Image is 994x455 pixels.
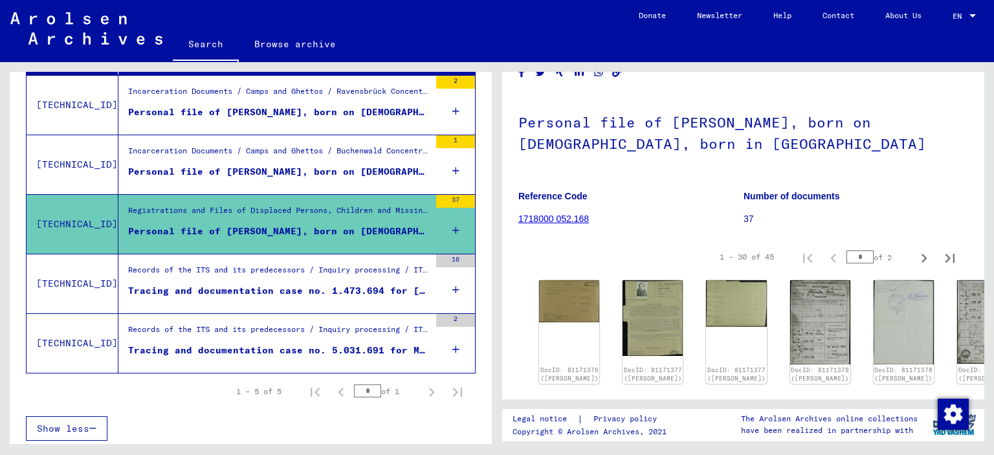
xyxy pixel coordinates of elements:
button: Previous page [821,244,846,270]
span: EN [953,12,967,21]
button: First page [795,244,821,270]
button: Last page [937,244,963,270]
div: Personal file of [PERSON_NAME], born on [DEMOGRAPHIC_DATA], born in [GEOGRAPHIC_DATA] [128,225,430,238]
a: DocID: 81171378 ([PERSON_NAME]) [791,366,849,383]
button: Share on Twitter [534,64,547,80]
b: Reference Code [518,191,588,201]
img: 002.jpg [706,280,766,327]
div: | [513,412,672,426]
p: 37 [744,212,968,226]
div: of 1 [354,385,419,397]
a: 1718000 052.168 [518,214,589,224]
div: Personal file of [PERSON_NAME], born on [DEMOGRAPHIC_DATA] [128,165,430,179]
a: DocID: 81171376 ([PERSON_NAME]) [540,366,599,383]
a: DocID: 81171377 ([PERSON_NAME]) [624,366,682,383]
button: Share on LinkedIn [573,64,586,80]
img: 001.jpg [623,280,683,355]
button: First page [302,379,328,405]
div: Incarceration Documents / Camps and Ghettos / Ravensbrück Concentration Camp / Individual Documen... [128,85,430,104]
button: Show less [26,416,107,441]
div: 1 – 30 of 45 [720,251,774,263]
p: have been realized in partnership with [741,425,918,436]
img: 001.jpg [790,280,850,364]
button: Share on Xing [553,64,567,80]
img: Внести поправки в соглашение [938,399,969,430]
a: Legal notice [513,412,577,426]
div: Registrations and Files of Displaced Persons, Children and Missing Persons / Relief Programs of V... [128,205,430,246]
img: 002.jpg [874,280,934,364]
div: Records of the ITS and its predecessors / Inquiry processing / ITS case files as of 1947 / Reposi... [128,264,430,282]
div: Records of the ITS and its predecessors / Inquiry processing / ITS case files as of 1947 / Reposi... [128,324,430,342]
button: Copy link [611,64,624,80]
a: DocID: 81171377 ([PERSON_NAME]) [707,366,766,383]
img: Arolsen_neg.svg [10,12,162,45]
div: 1 – 5 of 5 [236,386,282,397]
p: The Arolsen Archives online collections [741,413,918,425]
img: yv_logo.png [930,408,978,441]
a: DocID: 81171378 ([PERSON_NAME]) [874,366,933,383]
a: Privacy policy [583,412,672,426]
td: [TECHNICAL_ID] [27,194,118,254]
button: Previous page [328,379,354,405]
div: Personal file of [PERSON_NAME], born on [DEMOGRAPHIC_DATA] [128,105,430,119]
button: Share on Facebook [515,64,529,80]
div: 2 [436,314,475,327]
td: [TECHNICAL_ID] [27,254,118,313]
div: of 2 [846,251,911,263]
div: Tracing and documentation case no. 1.473.694 for [GEOGRAPHIC_DATA][PERSON_NAME] born [DEMOGRAPHIC... [128,284,430,298]
div: 16 [436,254,475,267]
p: Copyright © Arolsen Archives, 2021 [513,426,672,438]
h1: Personal file of [PERSON_NAME], born on [DEMOGRAPHIC_DATA], born in [GEOGRAPHIC_DATA] [518,93,968,171]
img: 001.jpg [539,280,599,322]
div: Tracing and documentation case no. 5.031.691 for MARTSCHUK, PELAGIJA born [DEMOGRAPHIC_DATA] [128,344,430,357]
td: [TECHNICAL_ID] [27,313,118,373]
span: Show less [37,423,89,434]
a: Browse archive [239,28,351,60]
b: Number of documents [744,191,840,201]
div: Incarceration Documents / Camps and Ghettos / Buchenwald Concentration Camp / Individual Document... [128,145,430,163]
button: Last page [445,379,470,405]
button: Next page [419,379,445,405]
a: Search [173,28,239,62]
button: Next page [911,244,937,270]
button: Share on WhatsApp [592,64,606,80]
